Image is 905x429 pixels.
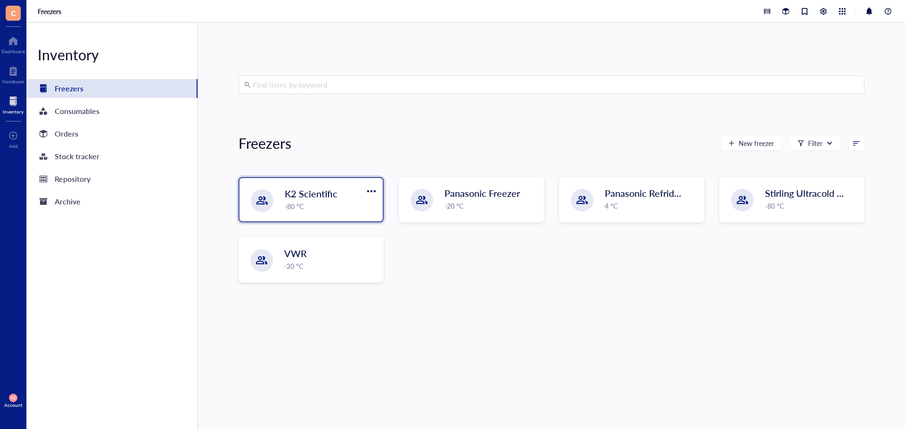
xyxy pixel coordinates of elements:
div: -80 °C [285,201,377,211]
div: Filter [808,138,823,148]
span: C [11,7,16,19]
div: -20 °C [444,201,538,211]
span: VWR [284,247,307,260]
div: Notebook [2,79,24,84]
a: Orders [26,124,197,143]
div: Dashboard [1,49,25,54]
a: Inventory [3,94,24,114]
a: Consumables [26,102,197,121]
div: 4 °C [605,201,698,211]
div: Account [4,402,23,408]
div: Inventory [3,109,24,114]
a: Freezers [38,7,63,16]
div: Archive [55,195,81,208]
a: Freezers [26,79,197,98]
div: Freezers [239,134,291,153]
span: KE [11,396,16,400]
div: -80 °C [765,201,858,211]
span: K2 Scientific [285,187,337,200]
a: Dashboard [1,33,25,54]
span: Panasonic Refridgerator [605,186,704,200]
div: Inventory [26,45,197,64]
div: Freezers [55,82,83,95]
div: Add [9,143,18,149]
div: Repository [55,172,90,186]
a: Notebook [2,64,24,84]
span: Panasonic Freezer [444,186,520,200]
span: Stirling Ultracold 105UE [765,186,866,200]
a: Stock tracker [26,147,197,166]
div: Stock tracker [55,150,99,163]
div: Orders [55,127,78,140]
button: New freezer [720,136,782,151]
a: Repository [26,170,197,188]
div: Consumables [55,105,99,118]
a: Archive [26,192,197,211]
div: -20 °C [284,261,378,271]
span: New freezer [739,139,774,147]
